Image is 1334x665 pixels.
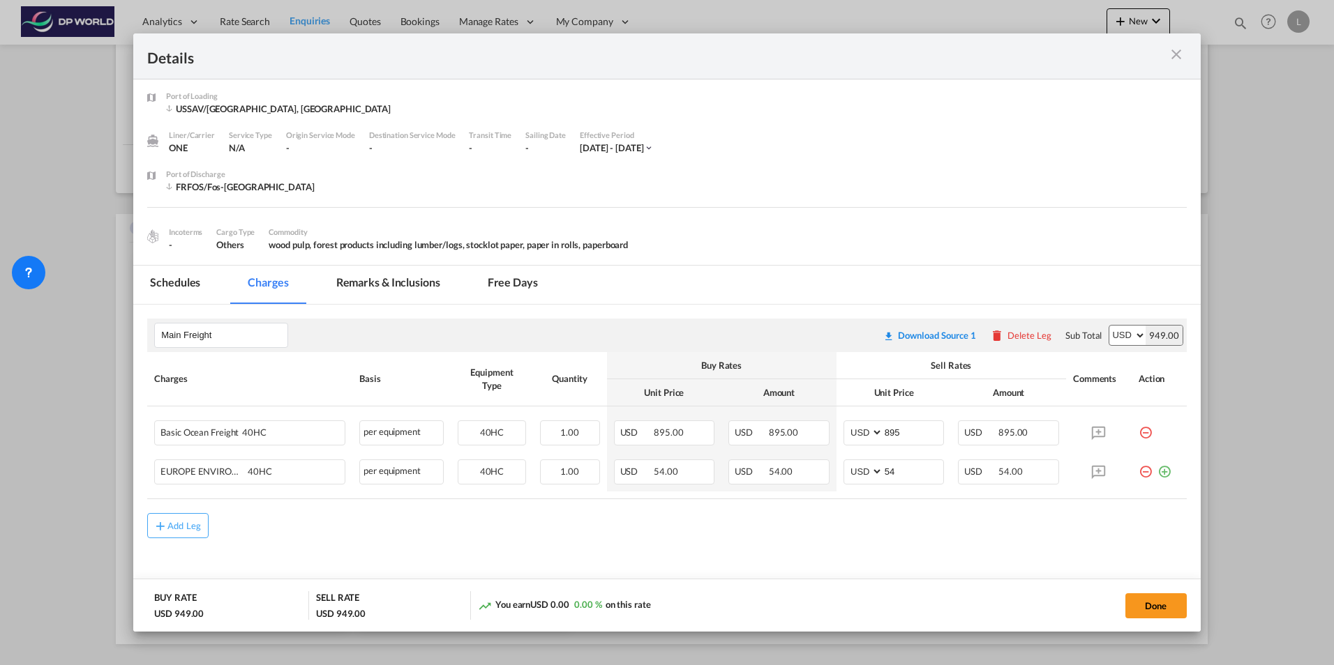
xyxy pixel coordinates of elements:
span: USD [964,466,996,477]
div: - [525,142,566,154]
div: Transit Time [469,129,511,142]
md-icon: icon-close m-3 fg-AAA8AD cursor [1168,46,1185,63]
button: Delete Leg [990,330,1051,341]
th: Unit Price [837,379,952,406]
md-icon: icon-chevron-down [644,143,654,153]
span: 1.00 [560,466,579,477]
md-icon: icon-trending-up [478,599,492,613]
th: Action [1132,352,1187,406]
div: Basic Ocean Freight [160,421,294,438]
div: Add Leg [167,521,201,530]
th: Comments [1066,352,1132,406]
div: Basis [359,372,444,385]
span: 40HC [244,466,272,477]
div: Sub Total [1065,329,1102,342]
div: Charges [154,372,345,385]
div: - [369,142,456,154]
div: Download original source rate sheet [883,330,976,341]
span: USD [620,466,652,477]
p: Subject to AGW and all applicable DESTINATION charges except [GEOGRAPHIC_DATA]. [14,14,1024,29]
div: 1 Oct 2025 - 31 Dec 2025 [580,142,644,154]
span: USD [620,427,652,438]
div: ONE [169,142,215,154]
div: USD 949.00 [154,607,204,620]
div: Cargo Type [216,226,255,238]
md-icon: icon-minus-circle-outline red-400-fg [1139,420,1153,434]
input: 895 [883,421,944,442]
div: Download Source 1 [898,330,976,341]
span: wood pulp, forest products including lumber/logs, stocklot paper, paper in rolls, paperboard [269,239,628,250]
span: 54.00 [654,466,678,477]
span: 40HC [239,427,267,438]
div: Details [147,47,1083,65]
md-icon: icon-plus-circle-outline green-400-fg [1157,459,1171,473]
div: Equipment Type [458,366,526,391]
span: 1.00 [560,427,579,438]
div: - [469,142,511,154]
div: - [286,142,355,154]
div: Incoterms [169,226,202,238]
div: Effective Period [580,129,654,142]
div: Port of Discharge [166,168,314,181]
p: Rates are inclusive of the following charges: HEA [14,14,1024,29]
md-icon: icon-minus-circle-outline red-400-fg [1139,459,1153,473]
span: 40HC [480,466,504,477]
div: Liner/Carrier [169,129,215,142]
div: Origin Service Mode [286,129,355,142]
div: 949.00 [1146,326,1182,345]
span: USD [735,427,767,438]
div: per equipment [359,459,444,484]
body: Editor, editor5 [14,14,1024,29]
th: Unit Price [607,379,722,406]
span: 895.00 [998,427,1028,438]
button: Done [1125,593,1187,618]
div: Delete Leg [1007,330,1051,341]
span: USD [735,466,767,477]
th: Amount [951,379,1066,406]
md-tab-item: Free days [471,266,555,304]
div: USD 949.00 [316,607,366,620]
div: Buy Rates [614,359,830,372]
span: N/A [229,142,245,153]
body: Editor, editor6 [14,14,1024,29]
div: Download original source rate sheet [876,330,983,341]
span: 895.00 [769,427,798,438]
div: Quantity [540,372,600,385]
md-icon: icon-download [883,330,894,342]
span: 54.00 [998,466,1023,477]
md-icon: icon-delete [990,328,1004,342]
span: 895.00 [654,427,683,438]
div: Sell Rates [844,359,1059,372]
div: EUROPE ENVIRONMENT SURCHARGE [160,460,294,477]
div: - [169,238,202,251]
div: BUY RATE [154,591,196,607]
span: USD [964,427,996,438]
button: Add Leg [147,513,209,538]
md-icon: icon-plus md-link-fg s20 [153,519,167,533]
button: Download original source rate sheet [876,323,983,348]
span: USD 0.00 [530,599,569,610]
md-tab-item: Remarks & Inclusions [320,266,457,304]
span: 54.00 [769,466,793,477]
input: Leg Name [161,325,287,346]
input: 54 [883,460,944,481]
md-tab-item: Charges [231,266,305,304]
div: Service Type [229,129,272,142]
span: 0.00 % [574,599,601,610]
img: cargo.png [145,229,160,244]
div: Port of Loading [166,90,391,102]
span: 40HC [480,427,504,438]
md-tab-item: Schedules [133,266,217,304]
div: FRFOS/Fos-sur-Mer [166,181,314,193]
md-dialog: Port of Loading ... [133,33,1201,632]
div: Commodity [269,226,628,238]
div: per equipment [359,420,444,445]
md-pagination-wrapper: Use the left and right arrow keys to navigate between tabs [133,266,569,304]
div: USSAV/Savannah, GA [166,102,391,115]
div: Others [216,238,255,251]
body: Editor, editor4 [14,14,1024,29]
div: Sailing Date [525,129,566,142]
div: Destination Service Mode [369,129,456,142]
div: SELL RATE [316,591,359,607]
th: Amount [721,379,837,406]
